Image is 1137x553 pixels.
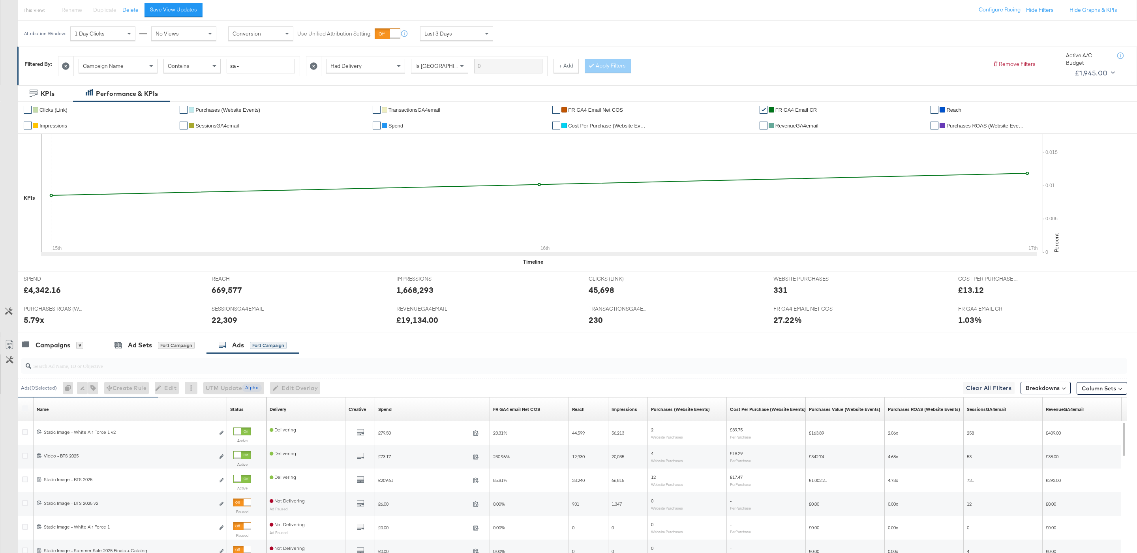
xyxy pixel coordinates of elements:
span: - [730,545,732,551]
div: Creative [349,406,366,412]
span: Purchases (Website Events) [195,107,260,113]
sub: Per Purchase [730,529,751,534]
span: CLICKS (LINK) [589,275,648,283]
button: Configure Pacing [973,3,1026,17]
a: ✔ [180,106,188,114]
span: Impressions [39,123,67,129]
span: £18.29 [730,450,743,456]
button: £1,945.00 [1071,67,1116,79]
span: 38,240 [572,477,585,483]
a: The number of times your ad was served. On mobile apps an ad is counted as served the first time ... [612,406,637,412]
span: £6.00 [378,501,470,507]
span: 66,815 [612,477,624,483]
span: Campaign Name [83,62,124,69]
a: ✔ [180,122,188,129]
input: Enter a search term [474,59,542,73]
a: Ad Name. [37,406,49,412]
div: 9 [76,342,83,349]
span: TRANSACTIONSGA4EMAIL [589,305,648,313]
span: £0.00 [809,525,819,531]
sub: Ad Paused [270,506,288,511]
span: 12 [967,501,972,507]
span: 56,213 [612,430,624,436]
div: Status [230,406,244,412]
div: £4,342.16 [24,284,61,296]
span: 0 [967,525,969,531]
div: 27.22% [773,314,802,326]
span: 0 [651,521,653,527]
span: Cost Per Purchase (Website Events) [568,123,647,129]
a: The number of times a purchase was made tracked by your Custom Audience pixel on your website aft... [651,406,710,412]
span: PURCHASES ROAS (WEBSITE EVENTS) [24,305,83,313]
span: 53 [967,454,972,459]
a: ✔ [760,106,767,114]
a: The total value of the purchase actions divided by spend tracked by your Custom Audience pixel on... [888,406,960,412]
span: 258 [967,430,974,436]
span: FR GA4 email Net COS [568,107,623,113]
div: 1.03% [958,314,982,326]
div: Purchases ROAS (Website Events) [888,406,960,412]
span: Contains [168,62,189,69]
a: ✔ [931,106,938,114]
span: TransactionsGA4email [388,107,440,113]
div: SessionsGA4email [967,406,1006,412]
div: Name [37,406,49,412]
div: Active A/C Budget [1066,52,1109,66]
a: Transaction Revenue - The total sale revenue [1046,406,1084,412]
label: Active [233,486,251,491]
div: 45,698 [589,284,614,296]
span: £79.50 [378,430,470,436]
span: £1,002.21 [809,477,827,483]
button: Save View Updates [144,3,203,17]
span: £163.89 [809,430,824,436]
label: Active [233,438,251,443]
button: Clear All Filters [963,382,1015,394]
div: Ads [232,341,244,350]
div: Video - BTS 2025 [44,453,215,459]
div: Ads ( 0 Selected) [21,384,57,392]
span: Clicks (Link) [39,107,68,113]
a: Shows the creative associated with your ad. [349,406,366,412]
span: £342.74 [809,454,824,459]
span: Conversion [233,30,261,37]
span: 230.96% [493,454,510,459]
span: 0.00x [888,501,898,507]
sub: Ad Paused [270,530,288,535]
div: for 1 Campaign [250,342,287,349]
span: RevenueGA4email [775,123,818,129]
span: SESSIONSGA4EMAIL [212,305,271,313]
span: 0 [651,545,653,551]
span: 2.06x [888,430,898,436]
span: Reach [946,107,961,113]
span: FR GA4 EMAIL NET COS [773,305,833,313]
div: Spend [378,406,392,412]
div: Static Image - White Air Force 1 [44,524,215,530]
span: 85.81% [493,477,507,483]
div: 230 [589,314,603,326]
span: 0.00x [888,525,898,531]
div: £1,945.00 [1075,67,1108,79]
span: Last 3 Days [424,30,452,37]
button: + Add [553,59,579,73]
sub: Per Purchase [730,506,751,510]
div: Ad Sets [128,341,152,350]
span: Rename [62,6,82,13]
span: 931 [572,501,579,507]
div: Campaigns [36,341,70,350]
span: 12,930 [572,454,585,459]
div: Cost Per Purchase (Website Events) [730,406,806,412]
a: The total amount spent to date. [378,406,392,412]
div: £19,134.00 [396,314,438,326]
span: 0 [612,525,614,531]
sub: Website Purchases [651,482,683,487]
div: 1,668,293 [396,284,433,296]
a: ✔ [24,122,32,129]
span: £0.00 [378,525,470,531]
input: Enter a search term [227,59,295,73]
div: Purchases (Website Events) [651,406,710,412]
span: SPEND [24,275,83,283]
span: 0 [572,525,574,531]
a: ✔ [760,122,767,129]
sub: Per Purchase [730,435,751,439]
a: ✔ [552,122,560,129]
